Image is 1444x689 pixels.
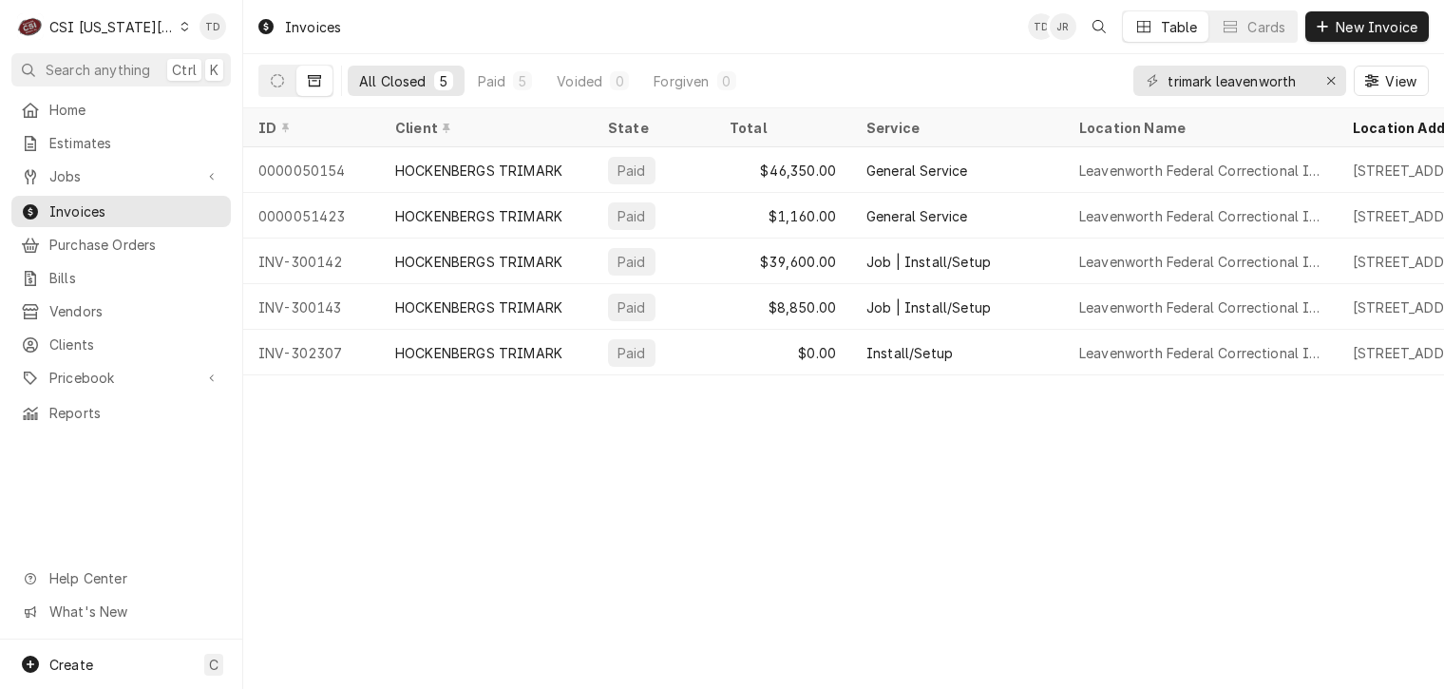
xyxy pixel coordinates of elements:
div: 0 [721,71,732,91]
span: Bills [49,268,221,288]
div: $46,350.00 [714,147,851,193]
span: Reports [49,403,221,423]
div: Total [730,118,832,138]
span: Jobs [49,166,193,186]
div: HOCKENBERGS TRIMARK [395,161,562,181]
div: 0000051423 [243,193,380,239]
div: Leavenworth Federal Correctional Institution [1079,161,1322,181]
div: Tim Devereux's Avatar [1028,13,1054,40]
div: ID [258,118,361,138]
div: Leavenworth Federal Correctional Institution [1079,252,1322,272]
span: C [209,655,218,675]
span: Home [49,100,221,120]
div: Paid [616,343,648,363]
div: TD [1028,13,1054,40]
div: INV-302307 [243,330,380,375]
a: Home [11,94,231,125]
div: Paid [616,252,648,272]
div: $39,600.00 [714,239,851,284]
div: JR [1050,13,1076,40]
button: View [1354,66,1429,96]
div: Table [1161,17,1198,37]
div: HOCKENBERGS TRIMARK [395,206,562,226]
a: Clients [11,329,231,360]
div: C [17,13,44,40]
div: HOCKENBERGS TRIMARK [395,252,562,272]
div: Install/Setup [866,343,953,363]
a: Estimates [11,127,231,159]
button: Erase input [1316,66,1346,96]
div: All Closed [359,71,427,91]
a: Reports [11,397,231,429]
a: Invoices [11,196,231,227]
a: Go to Pricebook [11,362,231,393]
span: Clients [49,335,221,354]
div: Location Name [1079,118,1319,138]
span: Search anything [46,60,150,80]
div: Paid [616,206,648,226]
span: View [1381,71,1420,91]
div: CSI Kansas City's Avatar [17,13,44,40]
span: Vendors [49,301,221,321]
div: CSI [US_STATE][GEOGRAPHIC_DATA] [49,17,175,37]
div: Service [866,118,1045,138]
div: $1,160.00 [714,193,851,239]
a: Vendors [11,296,231,327]
div: 0000050154 [243,147,380,193]
span: Purchase Orders [49,235,221,255]
div: Job | Install/Setup [866,297,991,317]
span: Pricebook [49,368,193,388]
span: New Invoice [1332,17,1421,37]
span: Create [49,657,93,673]
div: Paid [616,297,648,317]
a: Go to What's New [11,596,231,627]
button: Open search [1084,11,1114,42]
div: Paid [616,161,648,181]
div: 0 [614,71,625,91]
div: Cards [1247,17,1285,37]
span: Ctrl [172,60,197,80]
a: Go to Help Center [11,563,231,594]
div: Leavenworth Federal Correctional Institution [1079,206,1322,226]
span: Invoices [49,201,221,221]
div: General Service [866,206,967,226]
a: Purchase Orders [11,229,231,260]
div: Job | Install/Setup [866,252,991,272]
div: Leavenworth Federal Correctional Institution [1079,297,1322,317]
div: HOCKENBERGS TRIMARK [395,297,562,317]
button: New Invoice [1305,11,1429,42]
div: $0.00 [714,330,851,375]
div: Jessica Rentfro's Avatar [1050,13,1076,40]
div: INV-300142 [243,239,380,284]
div: Tim Devereux's Avatar [199,13,226,40]
span: Help Center [49,568,219,588]
div: 5 [438,71,449,91]
div: TD [199,13,226,40]
div: $8,850.00 [714,284,851,330]
span: What's New [49,602,219,622]
button: Search anythingCtrlK [11,53,231,86]
input: Keyword search [1168,66,1310,96]
span: K [210,60,218,80]
a: Go to Jobs [11,161,231,192]
div: INV-300143 [243,284,380,330]
div: 5 [517,71,528,91]
div: Voided [557,71,602,91]
span: Estimates [49,133,221,153]
div: Client [395,118,574,138]
div: State [608,118,699,138]
a: Bills [11,262,231,294]
div: General Service [866,161,967,181]
div: Leavenworth Federal Correctional Institution [1079,343,1322,363]
div: Forgiven [654,71,709,91]
div: Paid [478,71,506,91]
div: HOCKENBERGS TRIMARK [395,343,562,363]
